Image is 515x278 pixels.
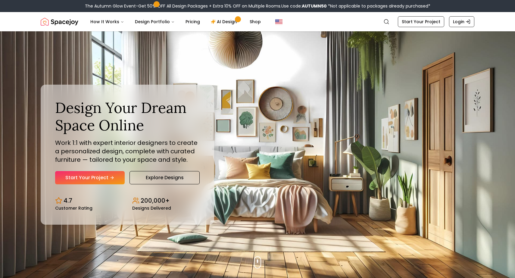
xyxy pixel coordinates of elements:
img: United States [275,18,282,25]
span: Use code: [281,3,327,9]
a: AI Design [206,16,244,28]
a: Explore Designs [130,171,200,184]
small: Customer Rating [55,206,92,210]
a: Spacejoy [41,16,78,28]
button: How It Works [86,16,129,28]
small: Designs Delivered [132,206,171,210]
a: Start Your Project [398,16,444,27]
nav: Global [41,12,474,31]
img: Spacejoy Logo [41,16,78,28]
span: *Not applicable to packages already purchased* [327,3,430,9]
div: The Autumn Glow Event-Get 50% OFF All Design Packages + Extra 10% OFF on Multiple Rooms. [85,3,430,9]
button: Design Portfolio [130,16,179,28]
p: Work 1:1 with expert interior designers to create a personalized design, complete with curated fu... [55,139,200,164]
a: Start Your Project [55,171,125,184]
p: 4.7 [64,196,72,205]
p: 200,000+ [141,196,170,205]
nav: Main [86,16,266,28]
a: Shop [245,16,266,28]
b: AUTUMN50 [302,3,327,9]
a: Pricing [181,16,205,28]
a: Login [449,16,474,27]
div: Design stats [55,192,200,210]
h1: Design Your Dream Space Online [55,99,200,134]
